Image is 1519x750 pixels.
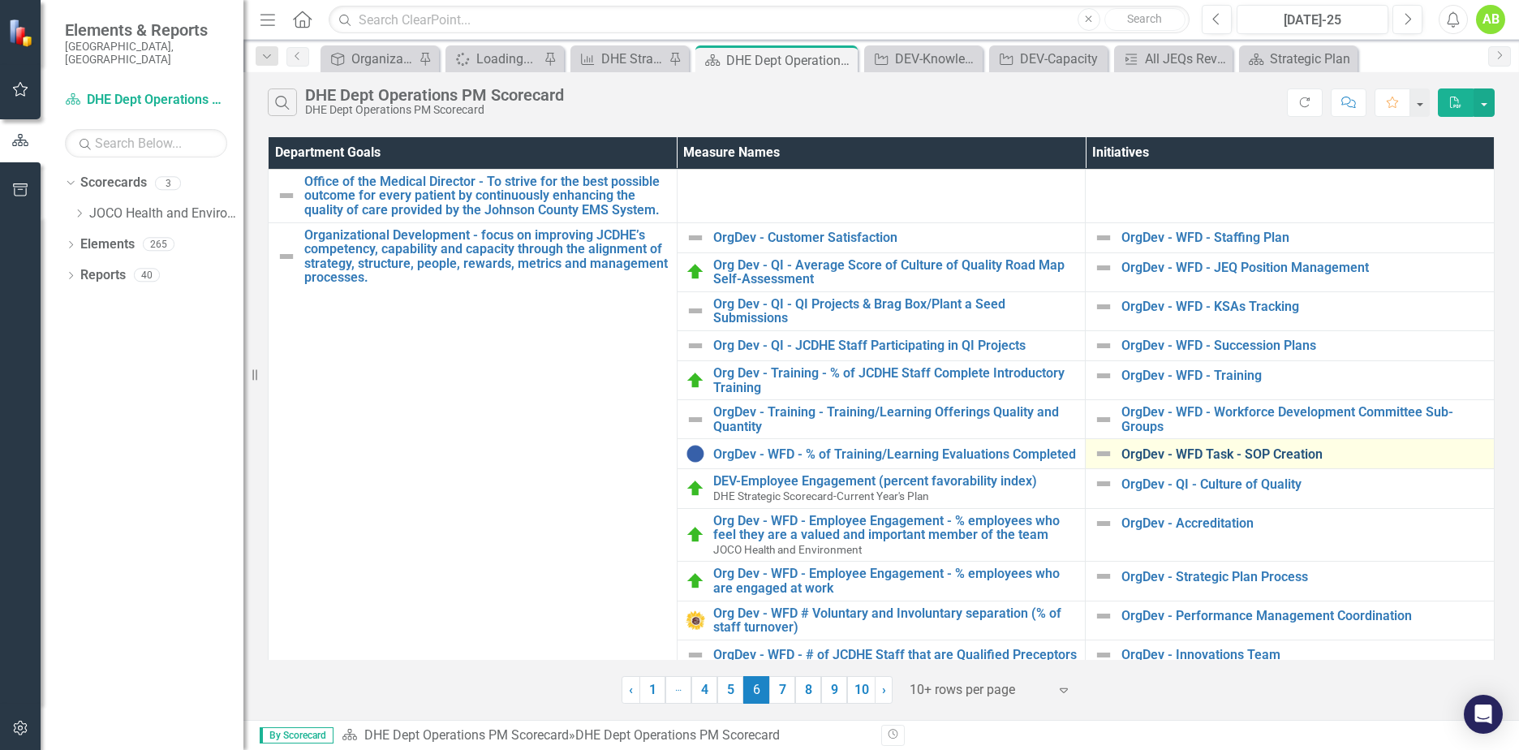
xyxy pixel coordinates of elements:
img: Not Defined [1094,645,1113,665]
img: Not Defined [1094,444,1113,463]
a: JOCO Health and Environment [89,205,243,223]
div: 265 [143,238,174,252]
img: Not Defined [1094,366,1113,386]
img: Not Defined [686,336,705,356]
button: Search [1104,8,1186,31]
td: Double-Click to Edit Right Click for Context Menu [677,291,1086,330]
td: Double-Click to Edit Right Click for Context Menu [1086,291,1495,330]
td: Double-Click to Edit Right Click for Context Menu [269,169,678,222]
td: Double-Click to Edit Right Click for Context Menu [677,469,1086,508]
td: Double-Click to Edit Right Click for Context Menu [1086,331,1495,361]
input: Search ClearPoint... [329,6,1190,34]
span: Elements & Reports [65,20,227,40]
div: DHE Dept Operations PM Scorecard [575,727,780,743]
a: Office of the Medical Director - To strive for the best possible outcome for every patient by con... [304,175,669,218]
td: Double-Click to Edit Right Click for Context Menu [677,562,1086,601]
a: Org Dev - Training - % of JCDHE Staff Complete Introductory Training [713,366,1078,394]
a: OrgDev - WFD - Training [1121,369,1486,383]
img: No Information [686,444,705,463]
td: Double-Click to Edit Right Click for Context Menu [677,331,1086,361]
img: Not Defined [1094,410,1113,429]
div: 40 [134,269,160,282]
div: DHE Dept Operations PM Scorecard [305,86,564,104]
a: OrgDev - WFD - # of JCDHE Staff that are Qualified Preceptors [713,648,1078,662]
td: Double-Click to Edit Right Click for Context Menu [1086,601,1495,640]
div: Strategic Plan [1270,49,1353,69]
span: › [882,682,886,697]
td: Double-Click to Edit Right Click for Context Menu [677,601,1086,640]
a: Org Dev - WFD - Employee Engagement - % employees who feel they are a valued and important member... [713,514,1078,542]
small: [GEOGRAPHIC_DATA], [GEOGRAPHIC_DATA] [65,40,227,67]
a: All JEQs Reviewed and updated by Direct Supervisor to ensure accuracy of actual work done in role [1118,49,1229,69]
img: On Target [686,525,705,545]
img: Not Defined [1094,336,1113,356]
a: 1 [639,676,665,704]
div: DHE Strategic Annual Plan-Granular Level Report [601,49,665,69]
a: Organizational Development PM Scorecard [325,49,415,69]
a: OrgDev - WFD - JEQ Position Management [1121,261,1486,275]
span: Search [1127,12,1162,25]
a: Org Dev - QI - Average Score of Culture of Quality Road Map Self-Assessment [713,258,1078,287]
td: Double-Click to Edit Right Click for Context Menu [677,222,1086,252]
td: Double-Click to Edit Right Click for Context Menu [1086,400,1495,439]
div: 3 [155,176,181,190]
img: On Target [686,479,705,498]
img: Not Defined [1094,567,1113,586]
div: All JEQs Reviewed and updated by Direct Supervisor to ensure accuracy of actual work done in role [1145,49,1229,69]
a: OrgDev - WFD - % of Training/Learning Evaluations Completed [713,447,1078,462]
span: DHE Strategic Scorecard-Current Year's Plan [713,489,929,502]
a: DEV-Knowledge & Skills Inventory [868,49,979,69]
a: Org Dev - WFD - Employee Engagement - % employees who are engaged at work [713,567,1078,595]
div: [DATE]-25 [1242,11,1383,30]
td: Double-Click to Edit Right Click for Context Menu [677,361,1086,400]
img: On Target [686,262,705,282]
a: OrgDev - Training - Training/Learning Offerings Quality and Quantity [713,405,1078,433]
a: Reports [80,266,126,285]
img: Not Defined [686,645,705,665]
input: Search Below... [65,129,227,157]
span: ‹ [629,682,633,697]
img: Not Defined [1094,297,1113,317]
td: Double-Click to Edit Right Click for Context Menu [677,400,1086,439]
a: OrgDev - Innovations Team [1121,648,1486,662]
td: Double-Click to Edit Right Click for Context Menu [1086,361,1495,400]
a: OrgDev - WFD - Succession Plans [1121,338,1486,353]
img: Not Defined [1094,258,1113,278]
img: Not Defined [1094,474,1113,494]
img: Not Defined [686,228,705,248]
td: Double-Click to Edit Right Click for Context Menu [677,439,1086,469]
img: ClearPoint Strategy [8,18,37,46]
div: DHE Dept Operations PM Scorecard [726,50,854,71]
button: AB [1476,5,1505,34]
div: DEV-Capacity [1020,49,1104,69]
td: Double-Click to Edit Right Click for Context Menu [1086,562,1495,601]
td: Double-Click to Edit Right Click for Context Menu [1086,222,1495,252]
img: Not Defined [277,247,296,266]
img: On Target [686,571,705,591]
td: Double-Click to Edit Right Click for Context Menu [1086,469,1495,508]
td: Double-Click to Edit Right Click for Context Menu [677,252,1086,291]
a: OrgDev - WFD - Staffing Plan [1121,231,1486,245]
a: OrgDev - WFD Task - SOP Creation [1121,447,1486,462]
a: Loading... [450,49,540,69]
a: DHE Dept Operations PM Scorecard [65,91,227,110]
a: Scorecards [80,174,147,192]
a: DHE Dept Operations PM Scorecard [364,727,569,743]
img: Not Defined [277,186,296,205]
a: OrgDev - Strategic Plan Process [1121,570,1486,584]
img: Not Defined [686,301,705,321]
td: Double-Click to Edit Right Click for Context Menu [677,640,1086,670]
td: Double-Click to Edit Right Click for Context Menu [1086,640,1495,670]
a: OrgDev - WFD - Workforce Development Committee Sub-Groups [1121,405,1486,433]
a: OrgDev - Accreditation [1121,516,1486,531]
td: Double-Click to Edit Right Click for Context Menu [1086,252,1495,291]
a: 7 [769,676,795,704]
a: Organizational Development - focus on improving JCDHE’s competency, capability and capacity throu... [304,228,669,285]
span: 6 [743,676,769,704]
a: 9 [821,676,847,704]
img: On Target [686,371,705,390]
a: 5 [717,676,743,704]
a: OrgDev - Performance Management Coordination [1121,609,1486,623]
img: Not Defined [1094,514,1113,533]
